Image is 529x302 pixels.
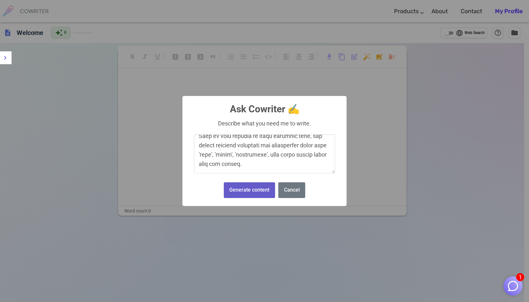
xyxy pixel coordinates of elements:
button: Cancel [278,182,305,198]
img: Close chat [507,280,519,292]
h2: Ask Cowriter ✍️ [182,96,347,114]
button: Generate content [224,182,275,198]
div: Describe what you need me to write. [192,120,337,127]
span: 1 [516,273,524,281]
